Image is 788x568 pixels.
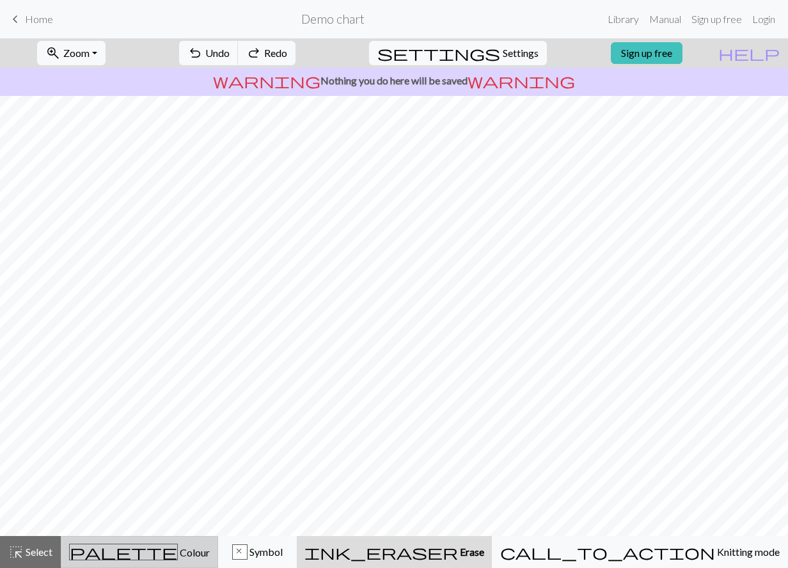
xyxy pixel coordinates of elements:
[301,12,365,26] h2: Demo chart
[644,6,686,32] a: Manual
[747,6,780,32] a: Login
[686,6,747,32] a: Sign up free
[24,546,52,558] span: Select
[45,44,61,62] span: zoom_in
[377,44,500,62] span: settings
[238,41,295,65] button: Redo
[492,536,788,568] button: Knitting mode
[218,536,297,568] button: x Symbol
[500,543,715,561] span: call_to_action
[297,536,492,568] button: Erase
[248,546,283,558] span: Symbol
[468,72,575,90] span: warning
[304,543,458,561] span: ink_eraser
[8,10,23,28] span: keyboard_arrow_left
[205,47,230,59] span: Undo
[179,41,239,65] button: Undo
[264,47,287,59] span: Redo
[187,44,203,62] span: undo
[70,543,177,561] span: palette
[37,41,106,65] button: Zoom
[377,45,500,61] i: Settings
[233,545,247,560] div: x
[246,44,262,62] span: redo
[369,41,547,65] button: SettingsSettings
[8,543,24,561] span: highlight_alt
[718,44,780,62] span: help
[61,536,218,568] button: Colour
[8,8,53,30] a: Home
[25,13,53,25] span: Home
[603,6,644,32] a: Library
[458,546,484,558] span: Erase
[611,42,682,64] a: Sign up free
[213,72,320,90] span: warning
[715,546,780,558] span: Knitting mode
[63,47,90,59] span: Zoom
[5,73,783,88] p: Nothing you do here will be saved
[178,546,210,558] span: Colour
[503,45,539,61] span: Settings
